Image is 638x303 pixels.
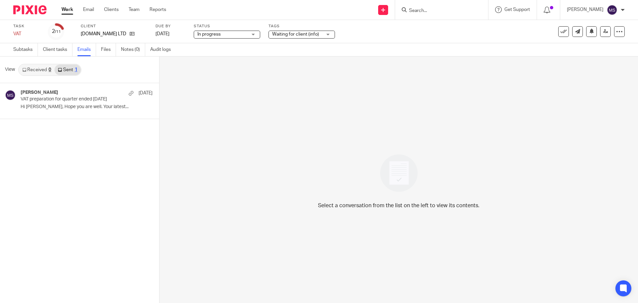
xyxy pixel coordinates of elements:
[5,66,15,73] span: View
[61,6,73,13] a: Work
[21,96,126,102] p: VAT preparation for quarter ended [DATE]
[21,104,153,110] p: Hi [PERSON_NAME], Hope you are well. Your latest...
[104,6,119,13] a: Clients
[21,90,58,95] h4: [PERSON_NAME]
[268,24,335,29] label: Tags
[52,28,61,35] div: 2
[567,6,603,13] p: [PERSON_NAME]
[139,90,153,96] p: [DATE]
[129,6,140,13] a: Team
[13,5,47,14] img: Pixie
[197,32,221,37] span: In progress
[81,31,126,37] p: [DOMAIN_NAME] LTD
[81,24,147,29] label: Client
[607,5,617,15] img: svg%3E
[318,202,479,210] p: Select a conversation from the list on the left to view its contents.
[5,90,16,100] img: svg%3E
[13,43,38,56] a: Subtasks
[504,7,530,12] span: Get Support
[83,6,94,13] a: Email
[272,32,319,37] span: Waiting for client (info)
[408,8,468,14] input: Search
[13,31,40,37] div: VAT
[194,24,260,29] label: Status
[101,43,116,56] a: Files
[19,65,54,75] a: Received0
[13,24,40,29] label: Task
[376,150,422,196] img: image
[77,43,96,56] a: Emails
[156,24,185,29] label: Due by
[43,43,72,56] a: Client tasks
[121,43,145,56] a: Notes (0)
[75,68,77,72] div: 1
[150,6,166,13] a: Reports
[150,43,176,56] a: Audit logs
[55,30,61,34] small: /11
[49,68,51,72] div: 0
[156,32,169,36] span: [DATE]
[54,65,80,75] a: Sent1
